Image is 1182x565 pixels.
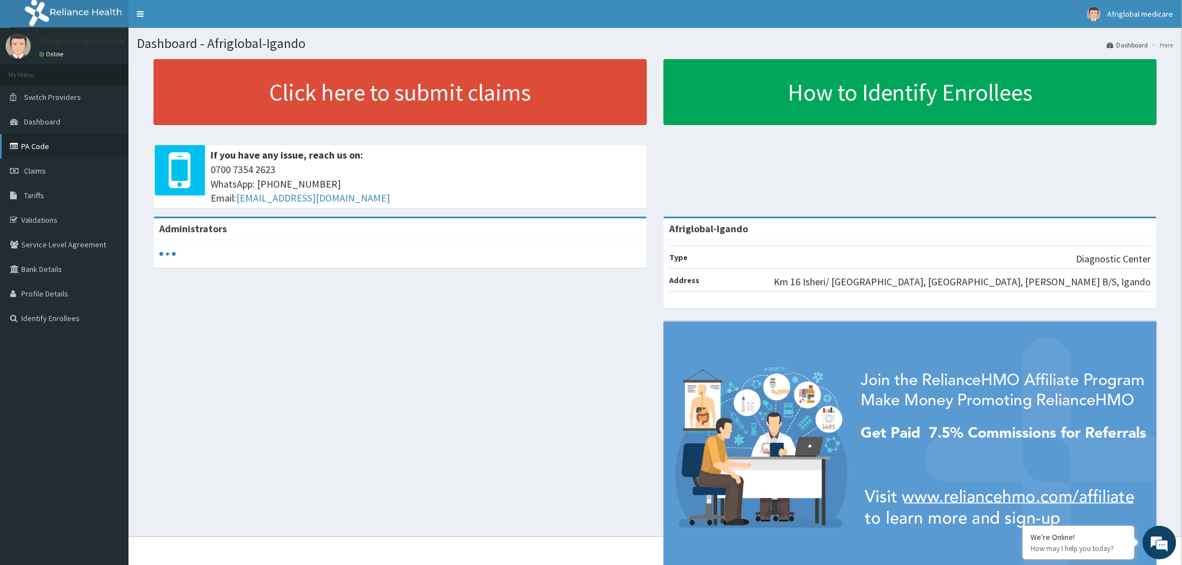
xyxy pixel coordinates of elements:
span: Afriglobal medicare [1108,9,1174,19]
img: User Image [1087,7,1101,21]
p: Afriglobal medicare [39,36,124,46]
p: Km 16 Isheri/ [GEOGRAPHIC_DATA], [GEOGRAPHIC_DATA], [PERSON_NAME] B/S, Igando [774,275,1151,289]
h1: Dashboard - Afriglobal-Igando [137,36,1174,51]
svg: audio-loading [159,246,176,262]
li: Here [1150,40,1174,50]
b: If you have any issue, reach us on: [211,149,363,161]
span: Claims [24,166,46,176]
p: Diagnostic Center [1076,252,1151,266]
span: Dashboard [24,117,60,127]
span: Tariffs [24,190,44,200]
b: Administrators [159,222,227,235]
span: Switch Providers [24,92,81,102]
a: How to Identify Enrollees [664,59,1157,125]
a: Dashboard [1107,40,1148,50]
div: We're Online! [1031,532,1126,542]
strong: Afriglobal-Igando [669,222,748,235]
b: Address [669,275,699,285]
a: Click here to submit claims [154,59,647,125]
p: How may I help you today? [1031,544,1126,553]
a: [EMAIL_ADDRESS][DOMAIN_NAME] [236,191,390,204]
b: Type [669,252,688,262]
a: Online [39,50,66,58]
span: 0700 7354 2623 WhatsApp: [PHONE_NUMBER] Email: [211,162,641,205]
img: User Image [6,33,31,59]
